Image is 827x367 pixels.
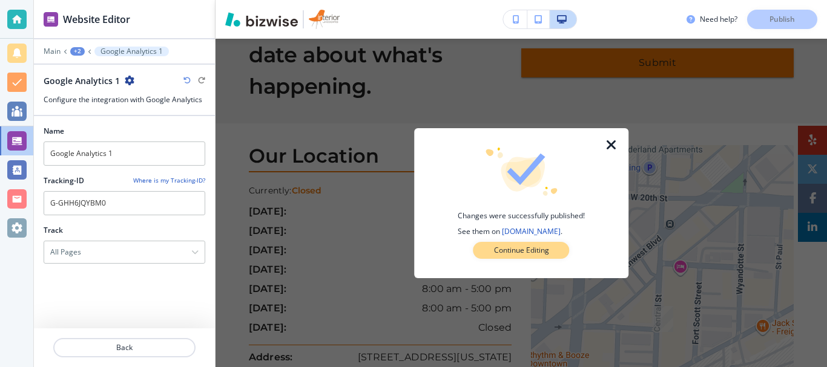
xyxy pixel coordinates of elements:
[44,175,84,186] h2: Tracking-ID
[133,176,205,185] a: Where is my Tracking-ID?
[44,126,64,137] h2: Name
[225,12,298,27] img: Bizwise Logo
[50,247,81,258] h4: All Pages
[309,10,340,29] img: Your Logo
[44,12,58,27] img: editor icon
[54,342,194,353] p: Back
[502,226,561,236] a: [DOMAIN_NAME]
[70,47,85,56] button: +2
[44,94,205,105] h3: Configure the integration with Google Analytics
[94,47,169,56] button: Google Analytics 1
[473,242,570,259] button: Continue Editing
[53,338,196,357] button: Back
[44,141,205,166] input: Googly Analytics
[484,148,558,196] img: icon
[44,74,120,87] h2: Google Analytics 1
[700,14,737,25] h3: Need help?
[100,47,163,56] p: Google Analytics 1
[494,245,549,256] p: Continue Editing
[458,210,585,237] h4: Changes were successfully published! See them on .
[44,47,61,56] button: Main
[44,225,63,236] h2: Track
[44,191,205,215] input: AW-XXXXXXXXX, UA-XXXXXXXX-X, or G-XXXXXXX
[63,12,130,27] h2: Website Editor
